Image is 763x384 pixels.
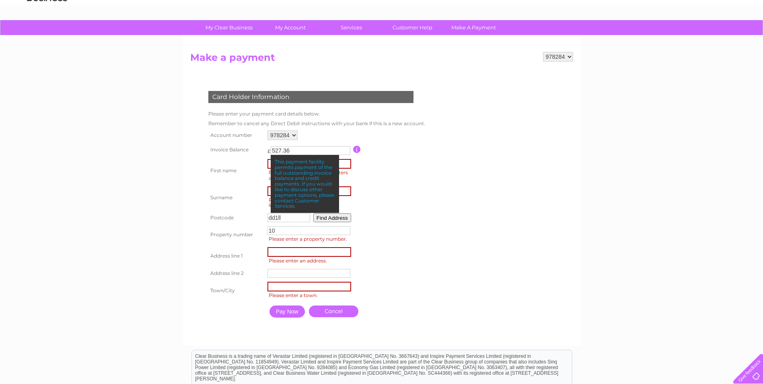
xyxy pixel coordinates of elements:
[27,21,68,45] img: logo.png
[267,257,354,265] span: Please enter an address.
[208,91,413,103] div: Card Holder Information
[267,144,271,154] td: £
[664,34,688,40] a: Telecoms
[257,20,323,35] a: My Account
[736,34,755,40] a: Log out
[309,306,358,317] a: Cancel
[206,142,265,157] th: Invoice Balance
[642,34,659,40] a: Energy
[353,146,361,153] input: Information
[267,196,354,210] span: Please enter a surname. Only letters are allowed.
[269,306,305,318] input: Pay Now
[192,4,572,39] div: Clear Business is a trading name of Verastar Limited (registered in [GEOGRAPHIC_DATA] No. 3667643...
[206,224,265,245] th: Property number
[206,245,265,267] th: Address line 1
[206,157,265,184] th: First name
[611,4,667,14] a: 0333 014 3131
[621,34,637,40] a: Water
[271,155,339,213] div: This payment facility permits payment of the full outstanding invoice balance and credit payments...
[206,280,265,301] th: Town/City
[206,267,265,280] th: Address line 2
[206,211,265,224] th: Postcode
[206,184,265,212] th: Surname
[206,119,427,128] td: Remember to cancel any Direct Debit instructions with your bank if this is a new account.
[693,34,705,40] a: Blog
[318,20,385,35] a: Services
[710,34,729,40] a: Contact
[196,20,262,35] a: My Clear Business
[379,20,446,35] a: Customer Help
[440,20,507,35] a: Make A Payment
[190,52,573,67] h2: Make a payment
[267,291,354,299] span: Please enter a town.
[313,213,351,222] button: Find Address
[206,128,265,142] th: Account number
[267,169,354,182] span: Please enter a name. Only letters are allowed.
[267,235,354,243] span: Please enter a property number.
[206,109,427,119] td: Please enter your payment card details below.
